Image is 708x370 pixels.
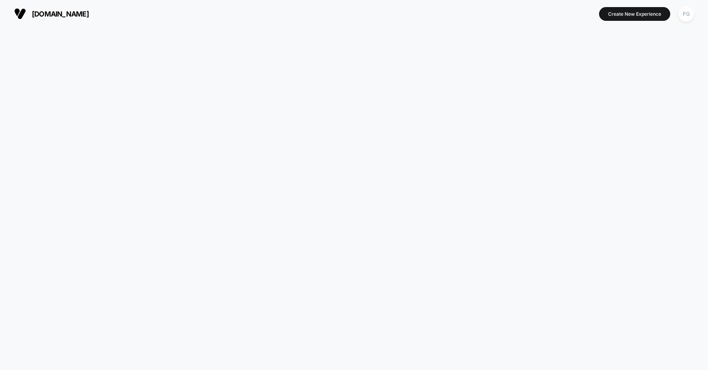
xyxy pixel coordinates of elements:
button: FG [676,6,696,22]
button: Create New Experience [599,7,670,21]
div: FG [678,6,694,22]
button: [DOMAIN_NAME] [12,7,91,20]
span: [DOMAIN_NAME] [32,10,89,18]
img: Visually logo [14,8,26,20]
